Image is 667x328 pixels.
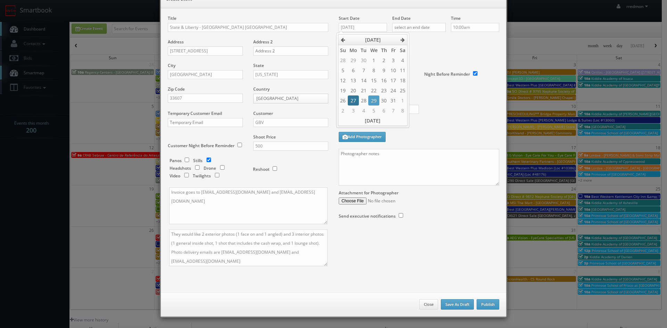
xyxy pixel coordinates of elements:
td: 14 [359,75,368,85]
th: Sa [398,45,407,56]
td: 23 [379,85,389,95]
input: Temporary Email [168,118,243,127]
button: Add Photographer [339,132,386,142]
td: 17 [389,75,398,85]
td: 6 [379,106,389,116]
td: 1 [368,55,379,65]
td: 3 [389,55,398,65]
label: Address 2 [253,39,273,45]
input: City [168,70,243,79]
td: 19 [338,85,348,95]
label: Deadline [333,39,504,45]
td: 11 [398,65,407,75]
label: Customer Night Before Reminder [168,143,234,149]
td: 7 [389,106,398,116]
label: Night Before Reminder [424,71,470,77]
td: 13 [348,75,359,85]
th: Tu [359,45,368,56]
label: Customer [253,110,273,116]
td: 6 [348,65,359,75]
label: Photographer Cost [333,97,504,103]
a: [GEOGRAPHIC_DATA] [253,94,328,103]
td: 18 [398,75,407,85]
td: 25 [398,85,407,95]
input: Select a state [253,70,328,79]
label: Send executive notifications [339,213,396,219]
button: Publish [477,299,499,310]
td: 28 [338,55,348,65]
td: 4 [398,55,407,65]
label: Stills [193,158,203,163]
td: 30 [359,55,368,65]
input: select an end date [392,23,446,32]
td: 2 [379,55,389,65]
th: [DATE] [338,116,407,126]
label: Address [168,39,184,45]
th: Su [338,45,348,56]
input: Address [168,47,243,56]
label: City [168,62,175,68]
input: Zip Code [168,94,243,103]
label: Country [253,86,270,92]
td: 29 [368,95,379,106]
label: Temporary Customer Email [168,110,222,116]
td: 20 [348,85,359,95]
label: End Date [392,15,411,21]
span: [GEOGRAPHIC_DATA] [256,94,319,103]
label: Zip Code [168,86,185,92]
label: Title [168,15,176,21]
input: select a date [339,23,387,32]
th: We [368,45,379,56]
td: 1 [398,95,407,106]
td: 10 [389,65,398,75]
label: Twilights [193,173,211,179]
td: 5 [368,106,379,116]
td: 29 [348,55,359,65]
td: 26 [338,95,348,106]
th: Fr [389,45,398,56]
th: [DATE] [348,35,398,45]
label: Drone [204,165,216,171]
label: Panos [170,158,182,163]
td: 2 [338,106,348,116]
label: Attachment for Photographer [339,190,398,196]
label: Start Date [339,15,360,21]
label: Headshots [170,165,191,171]
button: Close [419,299,438,310]
td: 4 [359,106,368,116]
td: 12 [338,75,348,85]
th: Mo [348,45,359,56]
td: 22 [368,85,379,95]
td: 9 [379,65,389,75]
td: 28 [359,95,368,106]
td: 3 [348,106,359,116]
td: 30 [379,95,389,106]
td: 24 [389,85,398,95]
label: Reshoot [253,166,270,172]
label: Video [170,173,180,179]
td: 31 [389,95,398,106]
td: 16 [379,75,389,85]
label: Additional Photographers [339,121,499,130]
input: Shoot Price [253,142,328,151]
th: Th [379,45,389,56]
input: Address 2 [253,47,328,56]
td: 21 [359,85,368,95]
input: Select a customer [253,118,328,127]
input: Title [168,23,328,32]
td: 8 [398,106,407,116]
td: 15 [368,75,379,85]
label: Shoot Price [253,134,276,140]
td: 8 [368,65,379,75]
label: Time [451,15,461,21]
button: Save As Draft [441,299,474,310]
label: State [253,62,264,68]
td: 27 [348,95,359,106]
td: 5 [338,65,348,75]
td: 7 [359,65,368,75]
